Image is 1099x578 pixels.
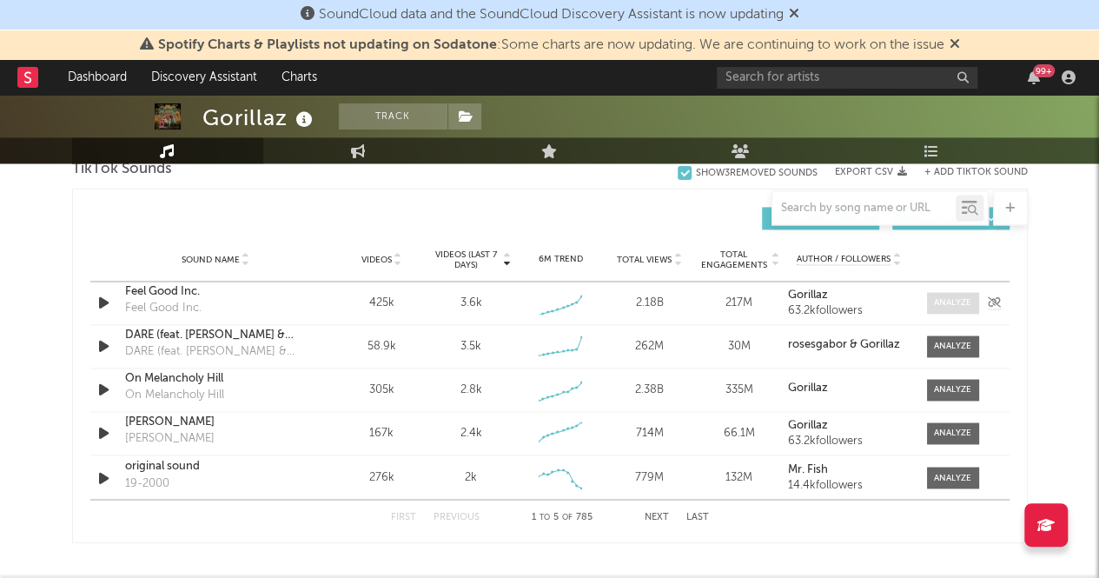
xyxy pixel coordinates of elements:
[789,8,799,22] span: Dismiss
[788,463,828,475] strong: Mr. Fish
[434,512,480,522] button: Previous
[609,382,690,399] div: 2.38B
[788,382,909,395] a: Gorillaz
[361,255,392,265] span: Videos
[686,512,709,522] button: Last
[139,60,269,95] a: Discovery Assistant
[339,103,447,130] button: Track
[788,289,909,302] a: Gorillaz
[125,414,307,431] a: [PERSON_NAME]
[520,253,600,266] div: 6M Trend
[788,479,909,491] div: 14.4k followers
[125,283,307,301] a: Feel Good Inc.
[460,295,481,312] div: 3.6k
[125,370,307,388] a: On Melancholy Hill
[465,468,477,486] div: 2k
[158,38,944,52] span: : Some charts are now updating. We are continuing to work on the issue
[319,8,784,22] span: SoundCloud data and the SoundCloud Discovery Assistant is now updating
[835,167,907,177] button: Export CSV
[514,507,610,528] div: 1 5 785
[772,202,956,216] input: Search by song name or URL
[788,435,909,448] div: 63.2k followers
[696,168,818,179] div: Show 3 Removed Sounds
[907,168,1028,177] button: + Add TikTok Sound
[788,305,909,317] div: 63.2k followers
[125,457,307,475] a: original sound
[56,60,139,95] a: Dashboard
[269,60,329,95] a: Charts
[717,67,977,89] input: Search for artists
[460,338,481,355] div: 3.5k
[460,425,481,442] div: 2.4k
[609,295,690,312] div: 2.18B
[125,327,307,344] a: DARE (feat. [PERSON_NAME] & Roses Gabor)
[341,338,422,355] div: 58.9k
[617,255,672,265] span: Total Views
[125,387,224,404] div: On Melancholy Hill
[609,425,690,442] div: 714M
[788,289,828,301] strong: Gorillaz
[698,425,779,442] div: 66.1M
[430,249,500,270] span: Videos (last 7 days)
[125,300,202,317] div: Feel Good Inc.
[698,468,779,486] div: 132M
[562,513,573,521] span: of
[540,513,550,521] span: to
[1033,64,1055,77] div: 99 +
[609,338,690,355] div: 262M
[788,420,909,432] a: Gorillaz
[460,382,481,399] div: 2.8k
[125,343,307,361] div: DARE (feat. [PERSON_NAME] & Roses Gabor)
[1028,70,1040,84] button: 99+
[698,249,769,270] span: Total Engagements
[788,420,828,431] strong: Gorillaz
[341,382,422,399] div: 305k
[341,425,422,442] div: 167k
[924,168,1028,177] button: + Add TikTok Sound
[797,254,890,265] span: Author / Followers
[698,382,779,399] div: 335M
[788,339,909,351] a: rosesgabor & Gorillaz
[341,295,422,312] div: 425k
[182,255,240,265] span: Sound Name
[125,430,215,448] div: [PERSON_NAME]
[698,295,779,312] div: 217M
[125,475,169,492] div: 19-2000
[788,463,909,475] a: Mr. Fish
[72,159,172,180] span: TikTok Sounds
[698,338,779,355] div: 30M
[950,38,960,52] span: Dismiss
[341,468,422,486] div: 276k
[158,38,497,52] span: Spotify Charts & Playlists not updating on Sodatone
[202,103,317,132] div: Gorillaz
[391,512,416,522] button: First
[609,468,690,486] div: 779M
[788,382,828,394] strong: Gorillaz
[645,512,669,522] button: Next
[788,339,900,350] strong: rosesgabor & Gorillaz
